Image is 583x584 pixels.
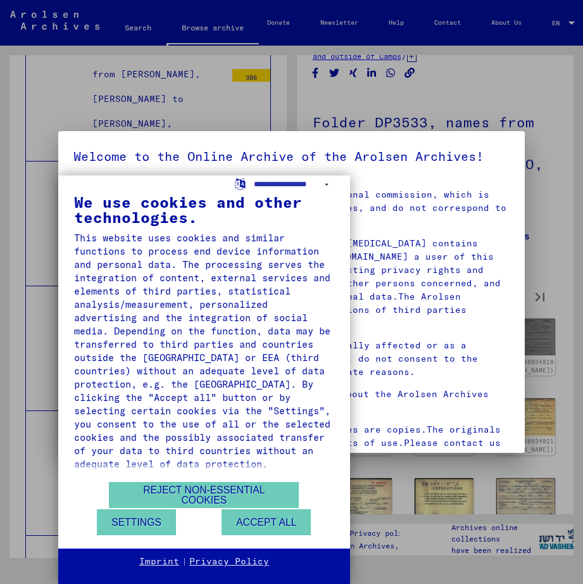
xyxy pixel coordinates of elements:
div: This website uses cookies and similar functions to process end device information and personal da... [74,231,334,471]
button: Settings [97,509,176,535]
a: Imprint [139,555,179,568]
button: Reject non-essential cookies [109,482,299,508]
a: Privacy Policy [189,555,269,568]
div: We use cookies and other technologies. [74,194,334,225]
button: Accept all [222,509,311,535]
